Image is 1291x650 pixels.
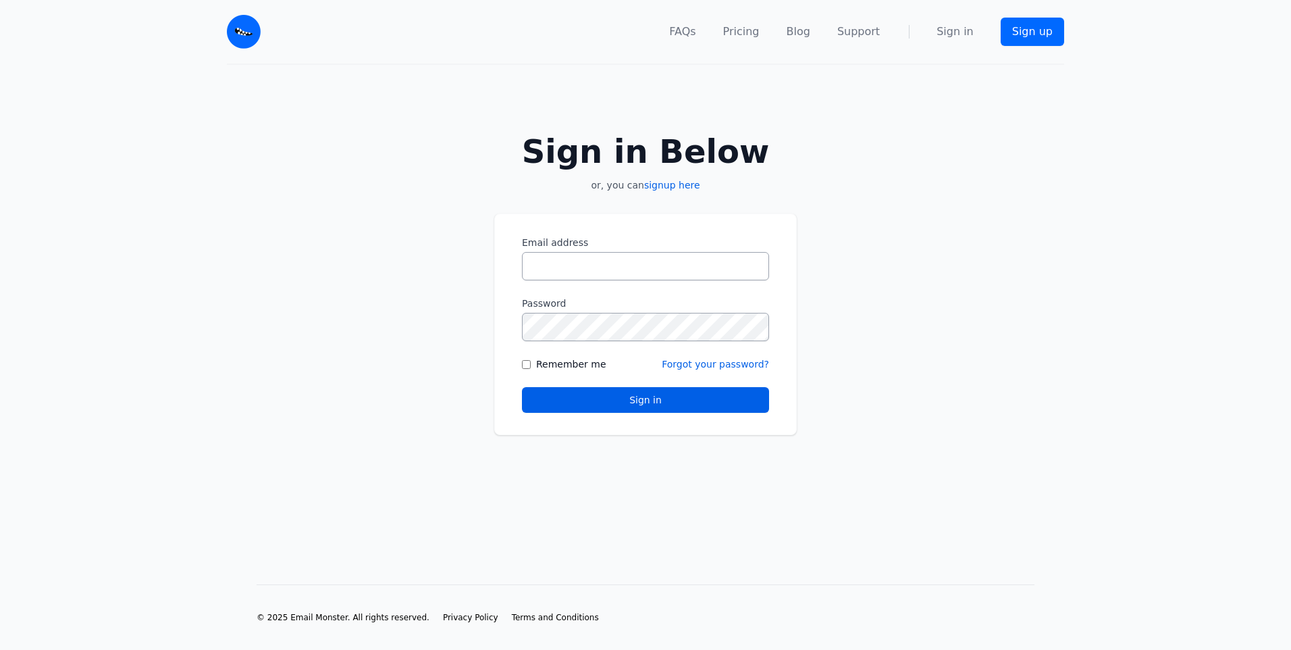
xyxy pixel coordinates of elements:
[227,15,261,49] img: Email Monster
[723,24,760,40] a: Pricing
[494,178,797,192] p: or, you can
[257,612,429,623] li: © 2025 Email Monster. All rights reserved.
[536,357,606,371] label: Remember me
[522,236,769,249] label: Email address
[837,24,880,40] a: Support
[522,297,769,310] label: Password
[522,387,769,413] button: Sign in
[937,24,974,40] a: Sign in
[443,613,498,622] span: Privacy Policy
[1001,18,1064,46] a: Sign up
[512,613,599,622] span: Terms and Conditions
[494,135,797,168] h2: Sign in Below
[443,612,498,623] a: Privacy Policy
[644,180,700,191] a: signup here
[512,612,599,623] a: Terms and Conditions
[662,359,769,370] a: Forgot your password?
[669,24,695,40] a: FAQs
[787,24,810,40] a: Blog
